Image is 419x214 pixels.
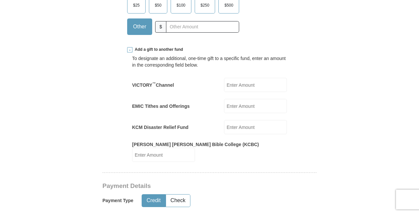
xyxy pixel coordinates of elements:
label: KCM Disaster Relief Fund [132,124,188,131]
sup: ™ [152,81,156,85]
span: Add a gift to another fund [132,47,183,52]
span: $ [155,21,166,33]
input: Enter Amount [132,148,195,162]
input: Enter Amount [224,99,287,113]
h3: Payment Details [102,182,270,190]
span: $50 [152,0,165,10]
span: $500 [221,0,237,10]
span: $100 [173,0,189,10]
span: Other [130,22,150,32]
span: $250 [197,0,213,10]
h5: Payment Type [102,198,133,203]
label: VICTORY Channel [132,82,174,88]
label: [PERSON_NAME] [PERSON_NAME] Bible College (KCBC) [132,141,259,148]
input: Other Amount [166,21,239,33]
input: Enter Amount [224,78,287,92]
button: Credit [142,195,165,207]
label: EMIC Tithes and Offerings [132,103,190,109]
button: Check [166,195,190,207]
div: To designate an additional, one-time gift to a specific fund, enter an amount in the correspondin... [132,55,287,68]
input: Enter Amount [224,120,287,134]
span: $25 [130,0,143,10]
